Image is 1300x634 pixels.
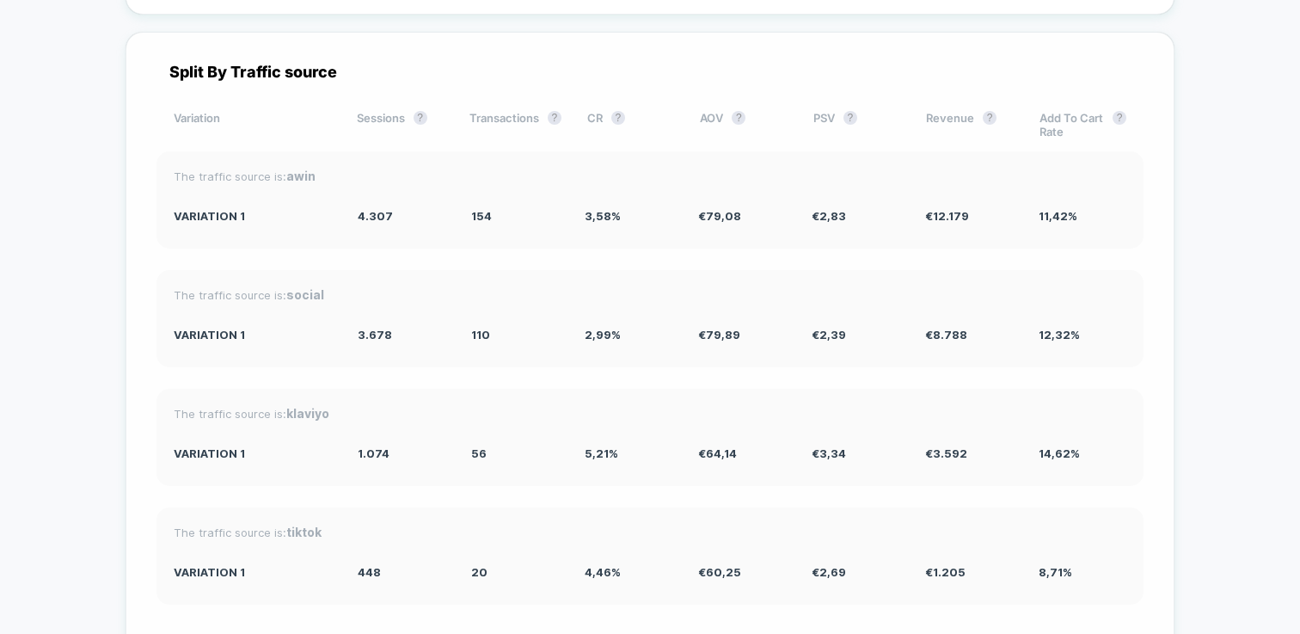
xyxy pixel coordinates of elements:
[174,525,1126,539] div: The traffic source is:
[471,446,487,460] span: 56
[1039,328,1080,342] span: 12,32 %
[587,111,674,138] div: CR
[812,446,846,460] span: € 3,34
[732,111,745,125] button: ?
[925,565,966,579] span: € 1.205
[471,328,490,342] span: 110
[611,111,625,125] button: ?
[698,446,737,460] span: € 64,14
[698,328,740,342] span: € 79,89
[174,111,331,138] div: Variation
[156,63,1144,81] div: Split By Traffic source
[585,446,618,460] span: 5,21 %
[700,111,787,138] div: AOV
[1039,565,1072,579] span: 8,71 %
[286,525,322,539] strong: tiktok
[286,287,324,302] strong: social
[926,111,1013,138] div: Revenue
[698,209,741,223] span: € 79,08
[925,328,967,342] span: € 8.788
[469,111,561,138] div: Transactions
[585,565,621,579] span: 4,46 %
[174,406,1126,421] div: The traffic source is:
[358,565,381,579] span: 448
[843,111,857,125] button: ?
[585,209,621,223] span: 3,58 %
[585,328,621,342] span: 2,99 %
[813,111,900,138] div: PSV
[471,209,492,223] span: 154
[1039,111,1126,138] div: Add To Cart Rate
[1039,209,1077,223] span: 11,42 %
[174,565,332,579] div: Variation 1
[174,287,1126,302] div: The traffic source is:
[1039,446,1080,460] span: 14,62 %
[925,446,967,460] span: € 3.592
[174,446,332,460] div: Variation 1
[174,328,332,342] div: Variation 1
[698,565,741,579] span: € 60,25
[358,446,389,460] span: 1.074
[358,328,392,342] span: 3.678
[471,565,487,579] span: 20
[812,328,846,342] span: € 2,39
[548,111,561,125] button: ?
[925,209,969,223] span: € 12.179
[174,169,1126,183] div: The traffic source is:
[1113,111,1126,125] button: ?
[174,209,332,223] div: Variation 1
[812,565,846,579] span: € 2,69
[286,406,329,421] strong: klaviyo
[414,111,427,125] button: ?
[286,169,316,183] strong: awin
[812,209,846,223] span: € 2,83
[983,111,996,125] button: ?
[357,111,444,138] div: Sessions
[358,209,393,223] span: 4.307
